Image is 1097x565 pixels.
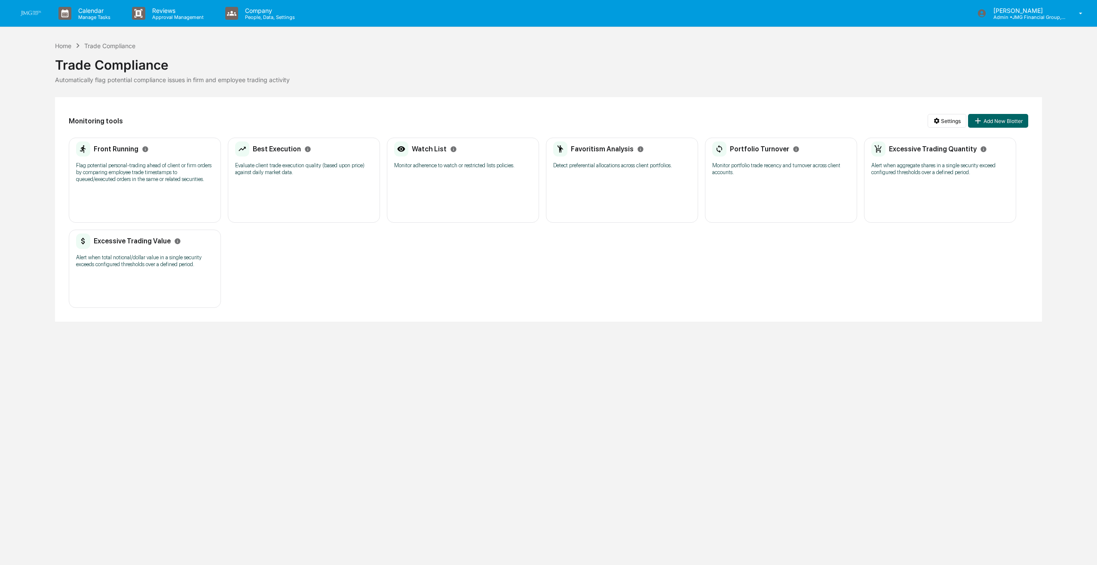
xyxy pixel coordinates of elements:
[21,11,41,16] img: logo
[55,50,1042,73] div: Trade Compliance
[145,7,208,14] p: Reviews
[730,145,789,153] h2: Portfolio Turnover
[637,146,644,153] svg: Info
[142,146,149,153] svg: Info
[553,162,691,169] p: Detect preferential allocations across client portfolios.
[55,42,71,49] div: Home
[412,145,447,153] h2: Watch List
[235,162,373,176] p: Evaluate client trade execution quality (based upon price) against daily market data.
[968,114,1028,128] button: Add New Blotter
[571,145,634,153] h2: Favoritism Analysis
[712,162,850,176] p: Monitor portfolio trade recency and turnover across client accounts.
[238,14,299,20] p: People, Data, Settings
[238,7,299,14] p: Company
[871,162,1009,176] p: Alert when aggregate shares in a single security exceed configured thresholds over a defined period.
[76,162,214,183] p: Flag potential personal-trading ahead of client or firm orders by comparing employee trade timest...
[304,146,311,153] svg: Info
[987,7,1066,14] p: [PERSON_NAME]
[928,114,966,128] button: Settings
[84,42,135,49] div: Trade Compliance
[174,238,181,245] svg: Info
[253,145,301,153] h2: Best Execution
[94,145,138,153] h2: Front Running
[76,254,214,268] p: Alert when total notional/dollar value in a single security exceeds configured thresholds over a ...
[71,14,115,20] p: Manage Tasks
[987,14,1066,20] p: Admin • JMG Financial Group, Ltd.
[71,7,115,14] p: Calendar
[980,146,987,153] svg: Info
[394,162,532,169] p: Monitor adherence to watch or restricted lists policies.
[450,146,457,153] svg: Info
[94,237,171,245] h2: Excessive Trading Value
[69,117,123,125] h2: Monitoring tools
[889,145,977,153] h2: Excessive Trading Quantity
[145,14,208,20] p: Approval Management
[793,146,800,153] svg: Info
[55,76,1042,83] div: Automatically flag potential compliance issues in firm and employee trading activity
